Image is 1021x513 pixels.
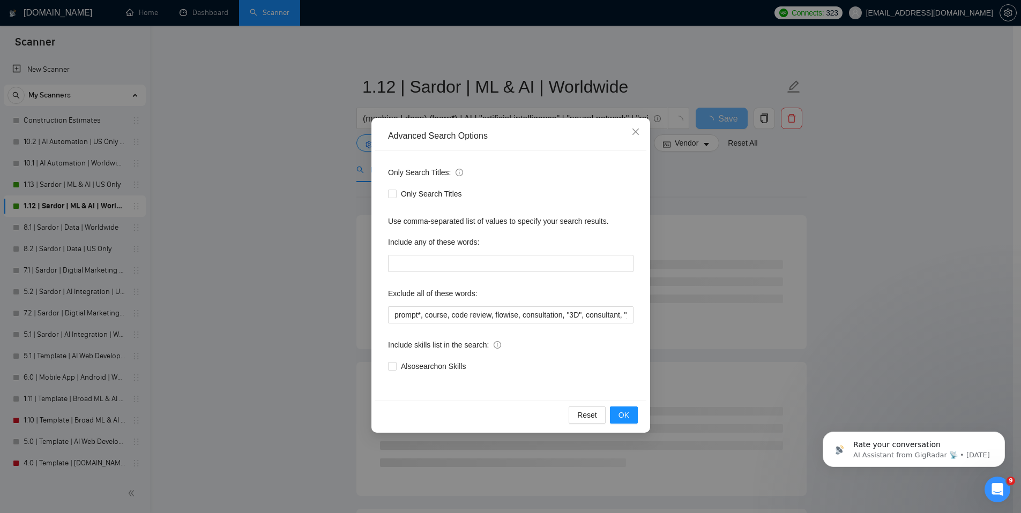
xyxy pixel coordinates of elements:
span: Also search on Skills [397,360,470,372]
span: close [631,127,640,136]
span: Reset [577,409,597,421]
span: OK [618,409,629,421]
span: 9 [1007,477,1015,485]
label: Include any of these words: [388,233,479,251]
button: OK [609,406,637,424]
button: Close [621,118,650,147]
span: info-circle [494,341,501,349]
span: Only Search Titles: [388,167,463,178]
span: Only Search Titles [397,188,466,200]
span: info-circle [456,169,463,176]
div: Advanced Search Options [388,130,634,142]
iframe: Intercom notifications message [807,409,1021,484]
button: Reset [569,406,606,424]
div: Use comma-separated list of values to specify your search results. [388,215,634,227]
span: Include skills list in the search: [388,339,501,351]
iframe: Intercom live chat [985,477,1010,502]
label: Exclude all of these words: [388,285,478,302]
